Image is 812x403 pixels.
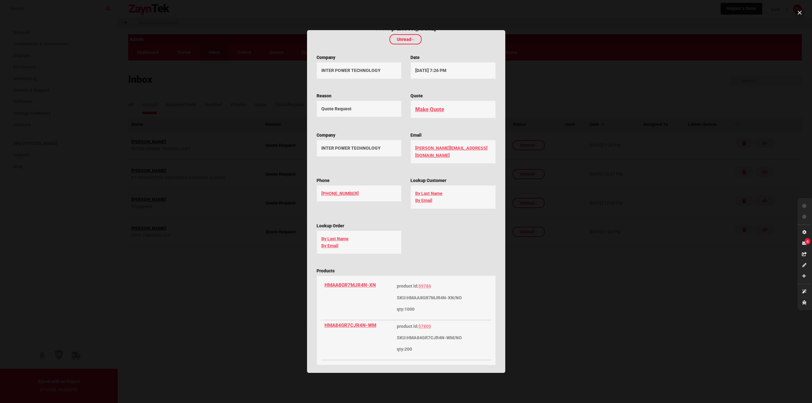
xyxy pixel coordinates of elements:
[324,282,376,288] a: HMAA8GR7MJR4N-XN
[415,146,488,158] a: [PERSON_NAME][EMAIL_ADDRESS][DOMAIN_NAME]
[392,294,488,306] div: HMAA8GR7MJR4N-XN/NO
[317,101,402,117] div: Quote Request
[376,25,391,32] span: From:
[317,62,402,79] div: INTER POWER TECHNOLOGY
[317,267,496,274] div: Products
[397,295,407,300] strong: SKU:
[392,346,488,357] div: 200
[392,334,488,346] div: HMA84GR7CJR4N-WM/NO
[324,322,376,328] a: HMA84GR7CJR4N-WM
[415,198,432,203] a: By Email
[410,177,496,184] div: Lookup Customer
[397,324,418,329] strong: product id:
[317,177,402,184] div: Phone
[410,54,496,61] div: Date
[805,238,810,244] span: 4
[410,132,496,139] div: Email
[410,92,496,99] div: Quote
[418,283,431,289] a: 59786
[317,54,402,61] div: Company
[397,335,407,340] strong: SKU:
[317,222,402,229] div: Lookup Order
[321,236,349,241] a: By Last Name
[397,283,418,289] strong: product id:
[797,238,811,249] a: 4
[317,92,402,99] div: Reason
[418,324,431,329] a: 57805
[317,140,402,156] div: INTER POWER TECHNOLOGY
[317,132,402,139] div: Company
[415,68,446,73] time: [DATE] 7:26 PM
[397,347,404,352] strong: qty:
[321,191,359,196] a: [PHONE_NUMBER]
[415,106,444,113] a: Make Quote
[392,306,488,317] div: 1000
[390,34,422,44] div: unread
[415,191,442,196] a: By Last Name
[321,243,338,248] a: By Email
[397,307,404,312] strong: qty:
